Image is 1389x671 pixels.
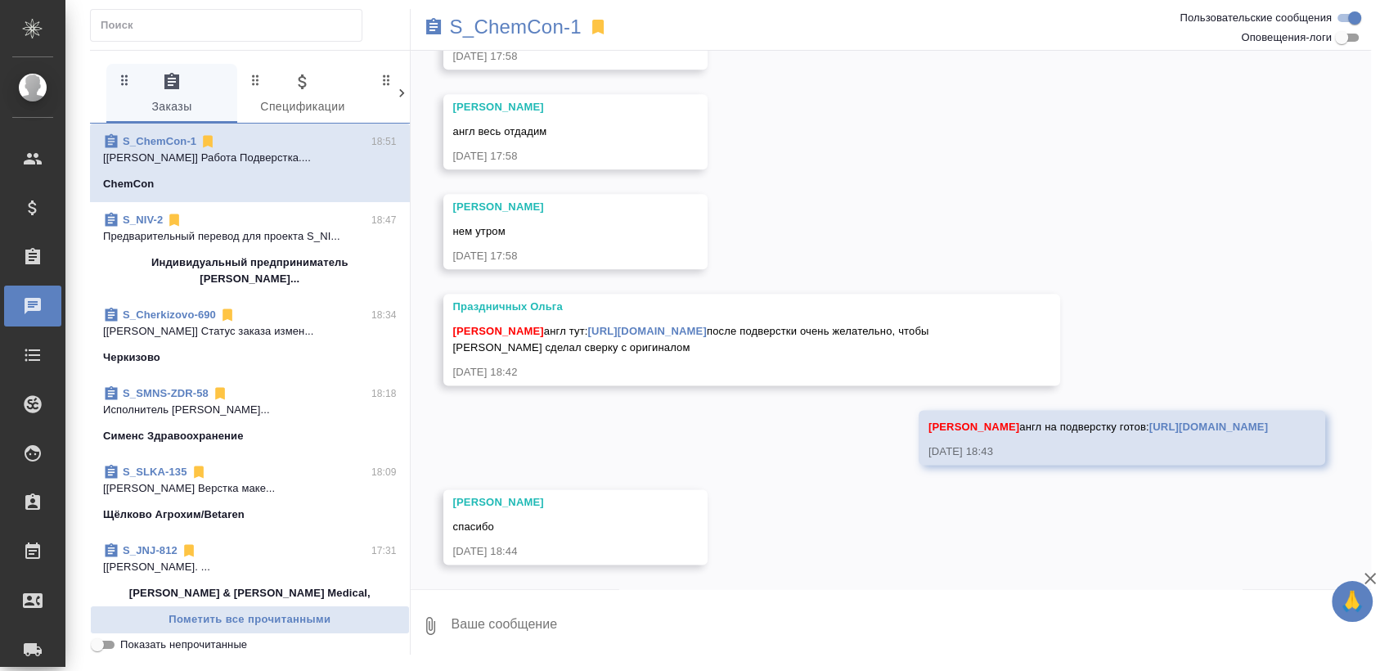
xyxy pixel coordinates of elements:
div: S_JNJ-81217:31[[PERSON_NAME]. ...[PERSON_NAME] & [PERSON_NAME] Medical, [GEOGRAPHIC_DATA] [90,533,410,628]
span: [PERSON_NAME] [928,421,1019,433]
p: ChemCon [103,176,154,192]
span: Показать непрочитанные [120,637,247,653]
span: Пользовательские сообщения [1180,10,1332,26]
a: S_NIV-2 [123,214,163,226]
span: англ на подверстку готов: [928,421,1268,433]
svg: Зажми и перетащи, чтобы поменять порядок вкладок [117,72,133,88]
p: [[PERSON_NAME] Верстка маке... [103,480,397,497]
p: [[PERSON_NAME]] Работа Подверстка.... [103,150,397,166]
svg: Отписаться [191,464,207,480]
p: 18:51 [371,133,397,150]
span: [PERSON_NAME] [453,325,544,337]
p: 18:09 [371,464,397,480]
p: Индивидуальный предприниматель [PERSON_NAME]... [103,254,397,287]
a: S_ChemCon-1 [123,135,196,147]
span: спасибо [453,520,494,533]
a: S_ChemCon-1 [450,19,582,35]
svg: Отписаться [181,543,197,559]
a: S_Cherkizovo-690 [123,308,216,321]
svg: Отписаться [212,385,228,402]
input: Поиск [101,14,362,37]
p: 18:47 [371,212,397,228]
button: 🙏 [1332,581,1373,622]
div: [PERSON_NAME] [453,199,651,215]
a: S_JNJ-812 [123,544,178,556]
div: [DATE] 17:58 [453,148,651,164]
div: Праздничных Ольга [453,299,1004,315]
div: S_SMNS-ZDR-5818:18Исполнитель [PERSON_NAME]...Сименс Здравоохранение [90,376,410,454]
span: Спецификации [247,72,358,117]
span: Пометить все прочитанными [99,610,401,629]
div: S_SLKA-13518:09[[PERSON_NAME] Верстка маке...Щёлково Агрохим/Betaren [90,454,410,533]
span: 🙏 [1338,584,1366,619]
div: [DATE] 17:58 [453,248,651,264]
svg: Отписаться [166,212,182,228]
p: 17:31 [371,543,397,559]
span: Оповещения-логи [1241,29,1332,46]
span: англ весь отдадим [453,125,547,137]
svg: Отписаться [200,133,216,150]
p: [[PERSON_NAME]] Статус заказа измен... [103,323,397,340]
div: S_Cherkizovo-69018:34[[PERSON_NAME]] Статус заказа измен...Черкизово [90,297,410,376]
p: Предварительный перевод для проекта S_NI... [103,228,397,245]
div: [DATE] 18:43 [928,444,1268,460]
p: [PERSON_NAME] & [PERSON_NAME] Medical, [GEOGRAPHIC_DATA] [103,585,397,618]
a: S_SLKA-135 [123,466,187,478]
button: Пометить все прочитанными [90,606,410,634]
div: [DATE] 18:42 [453,364,1004,381]
p: Щёлково Агрохим/Betaren [103,507,245,523]
span: Клиенты [378,72,489,117]
span: нем утром [453,225,506,237]
a: [URL][DOMAIN_NAME] [588,325,707,337]
div: S_ChemCon-118:51[[PERSON_NAME]] Работа Подверстка....ChemCon [90,124,410,202]
p: Сименс Здравоохранение [103,428,244,444]
p: 18:18 [371,385,397,402]
a: S_SMNS-ZDR-58 [123,387,209,399]
div: [DATE] 17:58 [453,48,651,65]
div: [PERSON_NAME] [453,494,651,511]
div: S_NIV-218:47Предварительный перевод для проекта S_NI...Индивидуальный предприниматель [PERSON_NAM... [90,202,410,297]
div: [PERSON_NAME] [453,99,651,115]
svg: Отписаться [219,307,236,323]
svg: Зажми и перетащи, чтобы поменять порядок вкладок [248,72,263,88]
p: Исполнитель [PERSON_NAME]... [103,402,397,418]
div: [DATE] 18:44 [453,543,651,560]
span: Заказы [116,72,227,117]
p: Черкизово [103,349,160,366]
span: англ тут: после подверстки очень желательно, чтобы [PERSON_NAME] сделал сверку с оригиналом [453,325,933,354]
p: [[PERSON_NAME]. ... [103,559,397,575]
p: 18:34 [371,307,397,323]
a: [URL][DOMAIN_NAME] [1149,421,1268,433]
